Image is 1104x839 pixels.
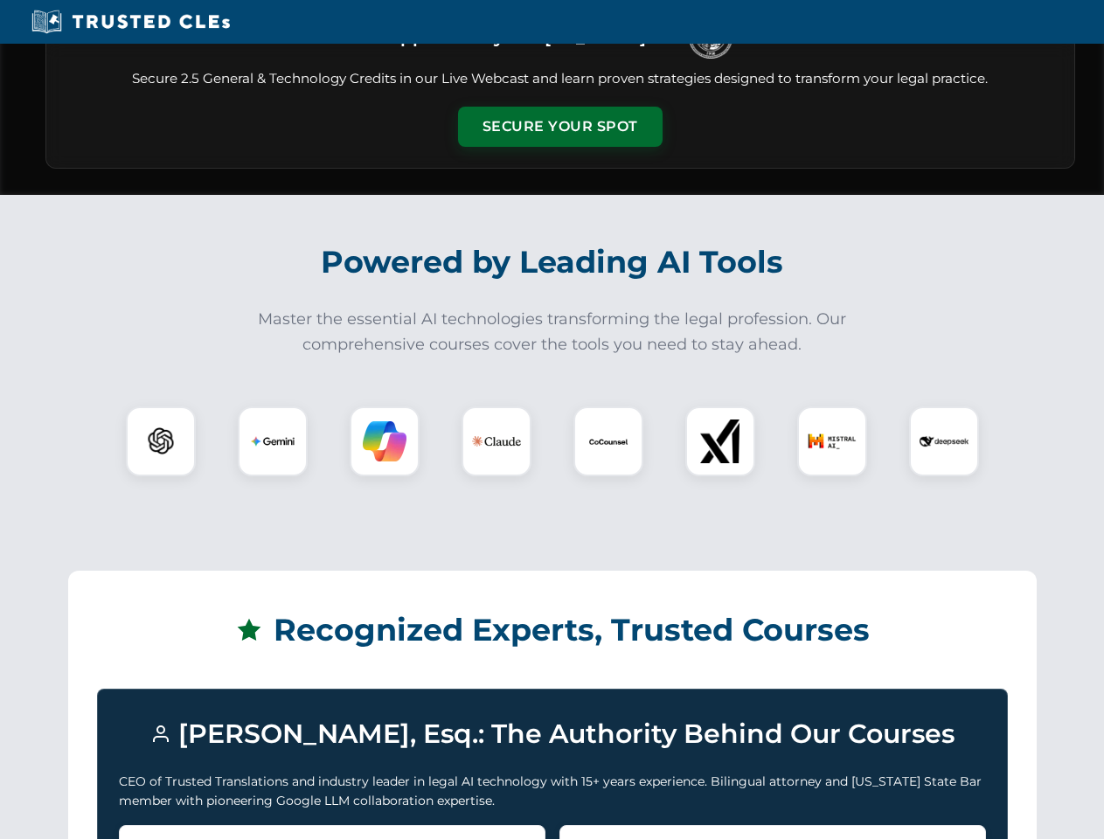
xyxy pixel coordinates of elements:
[920,417,969,466] img: DeepSeek Logo
[573,406,643,476] div: CoCounsel
[251,419,295,463] img: Gemini Logo
[350,406,420,476] div: Copilot
[698,419,742,463] img: xAI Logo
[126,406,196,476] div: ChatGPT
[246,307,858,357] p: Master the essential AI technologies transforming the legal profession. Our comprehensive courses...
[119,772,986,811] p: CEO of Trusted Translations and industry leader in legal AI technology with 15+ years experience....
[472,417,521,466] img: Claude Logo
[68,232,1037,293] h2: Powered by Leading AI Tools
[363,419,406,463] img: Copilot Logo
[67,69,1053,89] p: Secure 2.5 General & Technology Credits in our Live Webcast and learn proven strategies designed ...
[458,107,663,147] button: Secure Your Spot
[26,9,235,35] img: Trusted CLEs
[909,406,979,476] div: DeepSeek
[808,417,857,466] img: Mistral AI Logo
[685,406,755,476] div: xAI
[462,406,531,476] div: Claude
[587,419,630,463] img: CoCounsel Logo
[97,600,1008,661] h2: Recognized Experts, Trusted Courses
[135,416,186,467] img: ChatGPT Logo
[797,406,867,476] div: Mistral AI
[119,711,986,758] h3: [PERSON_NAME], Esq.: The Authority Behind Our Courses
[238,406,308,476] div: Gemini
